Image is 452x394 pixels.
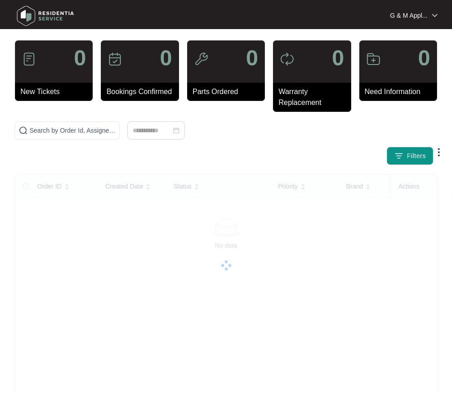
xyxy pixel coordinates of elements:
[332,47,344,69] p: 0
[20,86,93,97] p: New Tickets
[278,86,351,108] p: Warranty Replacement
[108,52,122,66] img: icon
[106,86,179,97] p: Bookings Confirmed
[19,126,28,135] img: search-icon
[390,11,427,20] p: G & M Appl...
[14,2,77,30] img: residentia service logo
[74,47,86,69] p: 0
[365,86,437,97] p: Need Information
[246,47,258,69] p: 0
[418,47,430,69] p: 0
[22,52,36,66] img: icon
[432,13,437,18] img: dropdown arrow
[407,151,426,161] span: Filters
[433,147,444,158] img: dropdown arrow
[394,151,403,160] img: filter icon
[194,52,209,66] img: icon
[193,86,265,97] p: Parts Ordered
[160,47,172,69] p: 0
[280,52,294,66] img: icon
[366,52,381,66] img: icon
[30,125,116,135] input: Search by Order Id, Assignee Name, Customer Name, Brand and Model
[387,147,434,165] button: filter iconFilters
